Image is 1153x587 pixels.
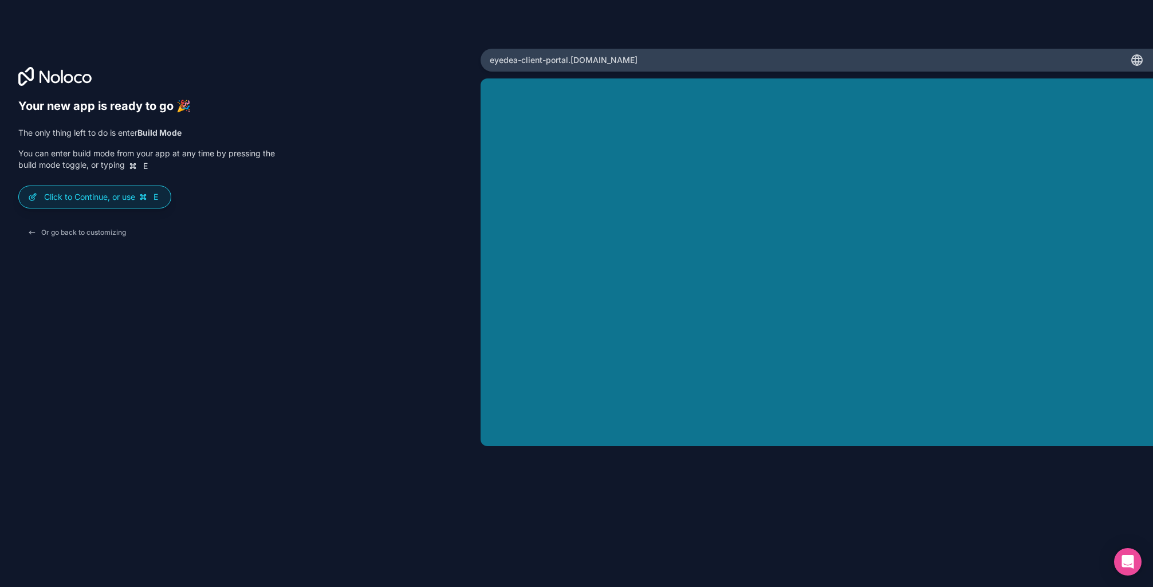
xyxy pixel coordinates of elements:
[18,127,275,139] p: The only thing left to do is enter
[141,161,150,171] span: E
[44,191,162,203] p: Click to Continue, or use
[137,128,182,137] strong: Build Mode
[18,148,275,171] p: You can enter build mode from your app at any time by pressing the build mode toggle, or typing
[18,99,275,113] h6: Your new app is ready to go 🎉
[18,222,135,243] button: Or go back to customizing
[481,78,1153,446] iframe: App Preview
[490,54,638,66] span: eyedea-client-portal .[DOMAIN_NAME]
[1114,548,1142,576] div: Open Intercom Messenger
[151,192,160,202] span: E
